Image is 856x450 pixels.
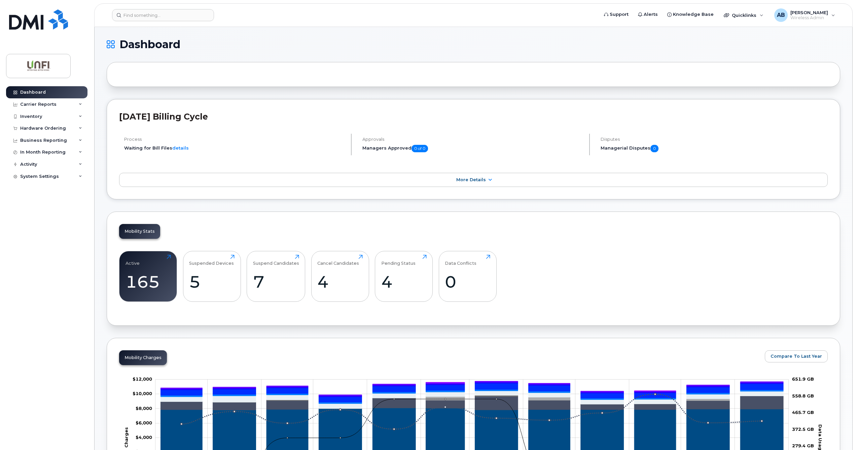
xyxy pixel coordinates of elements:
[123,427,129,448] tspan: Charges
[253,255,299,266] div: Suspend Candidates
[650,145,658,152] span: 0
[133,391,152,396] g: $0
[253,272,299,292] div: 7
[124,137,345,142] h4: Process
[456,177,486,182] span: More Details
[189,272,235,292] div: 5
[126,255,171,298] a: Active165
[126,272,171,292] div: 165
[445,255,476,266] div: Data Conflicts
[136,420,152,425] g: $0
[119,111,828,122] h2: [DATE] Billing Cycle
[133,391,152,396] tspan: $10,000
[253,255,299,298] a: Suspend Candidates7
[136,435,152,440] tspan: $4,000
[381,255,416,266] div: Pending Status
[362,145,583,152] h5: Managers Approved
[124,145,345,151] li: Waiting for Bill Files
[119,39,180,50] span: Dashboard
[317,272,363,292] div: 4
[765,350,828,362] button: Compare To Last Year
[160,382,783,397] g: PST
[381,272,427,292] div: 4
[601,145,828,152] h5: Managerial Disputes
[601,137,828,142] h4: Disputes
[792,393,814,398] tspan: 558.8 GB
[133,376,152,382] g: $0
[792,426,814,431] tspan: 372.5 GB
[792,376,814,382] tspan: 651.9 GB
[445,272,490,292] div: 0
[827,421,851,445] iframe: Messenger Launcher
[136,435,152,440] g: $0
[189,255,235,298] a: Suspended Devices5
[160,383,783,402] g: HST
[317,255,363,298] a: Cancel Candidates4
[133,376,152,382] tspan: $12,000
[172,145,189,151] a: details
[445,255,490,298] a: Data Conflicts0
[160,381,783,395] g: QST
[136,405,152,411] tspan: $8,000
[160,396,783,410] g: Roaming
[792,443,814,448] tspan: 279.4 GB
[189,255,234,266] div: Suspended Devices
[792,410,814,415] tspan: 465.7 GB
[362,137,583,142] h4: Approvals
[771,353,822,359] span: Compare To Last Year
[136,405,152,411] g: $0
[412,145,428,152] span: 0 of 0
[126,255,140,266] div: Active
[317,255,359,266] div: Cancel Candidates
[136,420,152,425] tspan: $6,000
[160,389,783,404] g: GST
[160,391,783,408] g: Features
[381,255,427,298] a: Pending Status4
